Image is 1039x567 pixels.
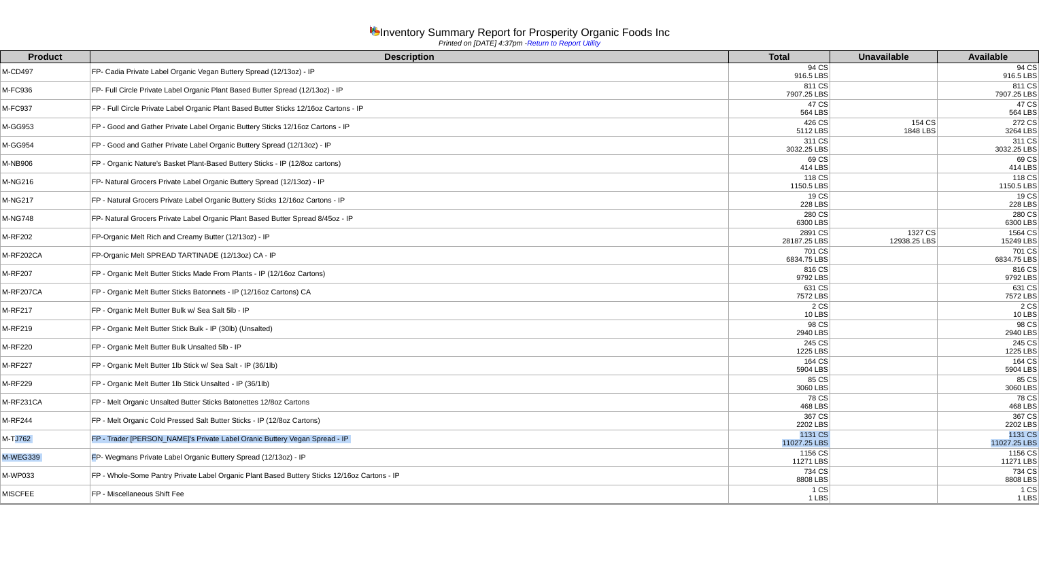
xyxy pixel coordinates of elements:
td: M-GG954 [1,137,90,155]
td: 85 CS 3060 LBS [729,375,830,394]
td: 69 CS 414 LBS [729,155,830,173]
td: M-FC936 [1,82,90,100]
td: 2 CS 10 LBS [938,302,1039,320]
td: 47 CS 564 LBS [938,100,1039,118]
td: 1564 CS 15249 LBS [938,228,1039,247]
td: FP - Organic Melt Butter Sticks Made From Plants - IP (12/16oz Cartons) [90,265,728,283]
td: M-GG953 [1,118,90,137]
td: 164 CS 5904 LBS [938,357,1039,375]
td: 631 CS 7572 LBS [729,283,830,302]
td: 367 CS 2202 LBS [729,412,830,430]
td: 631 CS 7572 LBS [938,283,1039,302]
td: 47 CS 564 LBS [729,100,830,118]
td: FP - Natural Grocers Private Label Organic Buttery Sticks 12/16oz Cartons - IP [90,192,728,210]
a: Return to Report Utility [527,39,600,48]
td: 118 CS 1150.5 LBS [729,173,830,192]
td: 69 CS 414 LBS [938,155,1039,173]
td: FP - Good and Gather Private Label Organic Buttery Spread (12/13oz) - IP [90,137,728,155]
td: 701 CS 6834.75 LBS [729,247,830,265]
td: FP - Full Circle Private Label Organic Plant Based Butter Sticks 12/16oz Cartons - IP [90,100,728,118]
td: M-WEG339 [1,449,90,467]
td: FP - Whole-Some Pantry Private Label Organic Plant Based Buttery Sticks 12/16oz Cartons - IP [90,467,728,485]
td: M-RF202 [1,228,90,247]
td: 734 CS 8808 LBS [938,467,1039,485]
td: 2 CS 10 LBS [729,302,830,320]
td: M-RF219 [1,320,90,339]
td: 245 CS 1225 LBS [938,339,1039,357]
td: M-RF229 [1,375,90,394]
td: FP - Melt Organic Cold Pressed Salt Butter Sticks - IP (12/8oz Cartons) [90,412,728,430]
td: FP- Wegmans Private Label Organic Buttery Spread (12/13oz) - IP [90,449,728,467]
td: FP - Good and Gather Private Label Organic Buttery Sticks 12/16oz Cartons - IP [90,118,728,137]
td: 311 CS 3032.25 LBS [938,137,1039,155]
td: 245 CS 1225 LBS [729,339,830,357]
td: 811 CS 7907.25 LBS [729,82,830,100]
td: M-NG217 [1,192,90,210]
th: Available [938,51,1039,63]
td: M-RF217 [1,302,90,320]
td: 1156 CS 11271 LBS [938,449,1039,467]
td: 280 CS 6300 LBS [729,210,830,228]
td: FP - Trader [PERSON_NAME]'s Private Label Oranic Buttery Vegan Spread - IP [90,430,728,449]
td: FP - Organic Melt Butter Sticks Batonnets - IP (12/16oz Cartons) CA [90,283,728,302]
td: 816 CS 9792 LBS [729,265,830,283]
img: graph.gif [369,25,380,36]
td: 701 CS 6834.75 LBS [938,247,1039,265]
td: 272 CS 3264 LBS [938,118,1039,137]
td: 94 CS 916.5 LBS [729,63,830,82]
td: 164 CS 5904 LBS [729,357,830,375]
td: 311 CS 3032.25 LBS [729,137,830,155]
td: M-NG216 [1,173,90,192]
td: 1 CS 1 LBS [729,485,830,504]
td: FP - Organic Melt Butter Stick Bulk - IP (30lb) (Unsalted) [90,320,728,339]
td: 94 CS 916.5 LBS [938,63,1039,82]
td: 19 CS 228 LBS [729,192,830,210]
td: M-NG748 [1,210,90,228]
td: FP-Organic Melt SPREAD TARTINADE (12/13oz) CA - IP [90,247,728,265]
td: 367 CS 2202 LBS [938,412,1039,430]
td: FP- Natural Grocers Private Label Organic Buttery Spread (12/13oz) - IP [90,173,728,192]
td: 2891 CS 28187.25 LBS [729,228,830,247]
th: Total [729,51,830,63]
td: 1131 CS 11027.25 LBS [938,430,1039,449]
td: 118 CS 1150.5 LBS [938,173,1039,192]
td: 734 CS 8808 LBS [729,467,830,485]
td: FP- Full Circle Private Label Organic Plant Based Butter Spread (12/13oz) - IP [90,82,728,100]
td: 85 CS 3060 LBS [938,375,1039,394]
td: 816 CS 9792 LBS [938,265,1039,283]
td: 19 CS 228 LBS [938,192,1039,210]
td: FP - Melt Organic Unsalted Butter Sticks Batonettes 12/8oz Cartons [90,394,728,412]
td: 78 CS 468 LBS [938,394,1039,412]
td: 98 CS 2940 LBS [729,320,830,339]
td: MISCFEE [1,485,90,504]
td: M-CD497 [1,63,90,82]
td: 98 CS 2940 LBS [938,320,1039,339]
td: M-RF202CA [1,247,90,265]
td: M-FC937 [1,100,90,118]
td: 426 CS 5112 LBS [729,118,830,137]
td: M-RF207CA [1,283,90,302]
td: M-RF244 [1,412,90,430]
td: 1156 CS 11271 LBS [729,449,830,467]
td: M-RF207 [1,265,90,283]
td: M-RF231CA [1,394,90,412]
td: FP - Organic Melt Butter 1lb Stick w/ Sea Salt - IP (36/1lb) [90,357,728,375]
td: 280 CS 6300 LBS [938,210,1039,228]
td: 154 CS 1848 LBS [830,118,937,137]
td: FP - Organic Melt Butter Bulk Unsalted 5lb - IP [90,339,728,357]
td: 1327 CS 12938.25 LBS [830,228,937,247]
td: M-WP033 [1,467,90,485]
th: Description [90,51,728,63]
td: FP - Miscellaneous Shift Fee [90,485,728,504]
td: 811 CS 7907.25 LBS [938,82,1039,100]
td: M-RF220 [1,339,90,357]
td: M-TJ762 [1,430,90,449]
td: 1131 CS 11027.25 LBS [729,430,830,449]
th: Unavailable [830,51,937,63]
td: FP- Cadia Private Label Organic Vegan Buttery Spread (12/13oz) - IP [90,63,728,82]
td: M-RF227 [1,357,90,375]
td: FP- Natural Grocers Private Label Organic Plant Based Butter Spread 8/45oz - IP [90,210,728,228]
td: FP - Organic Melt Butter 1lb Stick Unsalted - IP (36/1lb) [90,375,728,394]
td: 1 CS 1 LBS [938,485,1039,504]
td: FP - Organic Nature's Basket Plant-Based Buttery Sticks - IP (12/8oz cartons) [90,155,728,173]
